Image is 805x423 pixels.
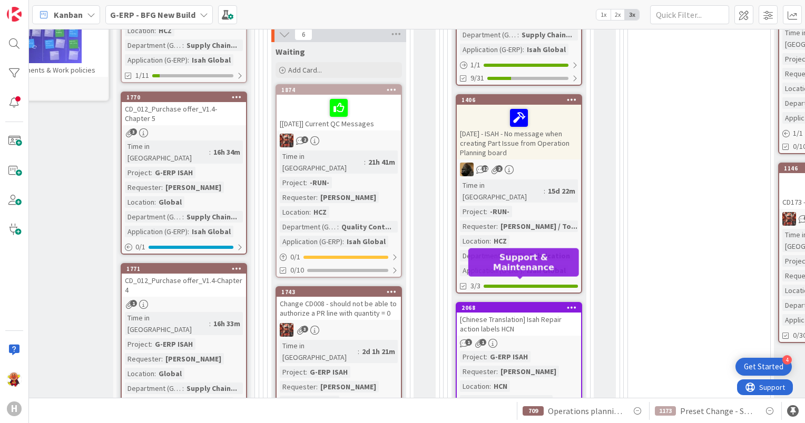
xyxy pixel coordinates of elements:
[276,46,305,57] span: Waiting
[544,185,545,197] span: :
[470,73,484,84] span: 9/31
[307,366,350,378] div: G-ERP ISAH
[281,288,401,296] div: 1743
[184,39,240,51] div: Supply Chain...
[457,163,581,176] div: ND
[457,95,581,159] div: 1406[DATE] - ISAH - No message when creating Part Issue from Operation Planning board
[122,102,246,125] div: CD_012_Purchase offer_V1.4- Chapter 5
[125,182,161,193] div: Requester
[359,346,398,357] div: 2d 1h 21m
[277,323,401,337] div: JK
[460,44,523,55] div: Application (G-ERP)
[182,211,184,223] span: :
[281,86,401,94] div: 1874
[280,323,293,337] img: JK
[7,7,22,22] img: Visit kanbanzone.com
[277,85,401,95] div: 1874
[465,339,472,346] span: 1
[122,264,246,274] div: 1771
[650,5,729,24] input: Quick Filter...
[277,85,401,130] div: 1874[[DATE]] Current QC Messages
[311,206,329,218] div: HCZ
[125,397,188,409] div: Application (G-ERP)
[337,221,339,233] span: :
[498,220,580,232] div: [PERSON_NAME] / To...
[306,366,307,378] span: :
[161,182,163,193] span: :
[519,29,575,41] div: Supply Chain...
[7,372,22,387] img: LC
[156,25,174,36] div: HCZ
[280,221,337,233] div: Department (G-ERP)
[280,192,316,203] div: Requester
[344,236,388,247] div: Isah Global
[277,134,401,147] div: JK
[280,177,306,188] div: Project
[473,252,575,272] h5: Support & Maintenance
[290,265,304,276] span: 0/10
[596,9,611,20] span: 1x
[152,338,195,350] div: G-ERP ISAH
[280,206,309,218] div: Location
[489,235,491,247] span: :
[625,9,639,20] span: 3x
[209,318,211,329] span: :
[460,235,489,247] div: Location
[342,236,344,247] span: :
[611,9,625,20] span: 2x
[154,196,156,208] span: :
[125,353,161,365] div: Requester
[125,226,188,237] div: Application (G-ERP)
[460,179,544,203] div: Time in [GEOGRAPHIC_DATA]
[189,397,233,409] div: Isah Global
[498,366,559,377] div: [PERSON_NAME]
[122,240,246,254] div: 0/1
[301,326,308,333] span: 3
[151,167,152,178] span: :
[457,95,581,105] div: 1406
[460,250,525,261] div: Department (G-ERP)
[318,381,379,392] div: [PERSON_NAME]
[122,274,246,297] div: CD_012_Purchase offer_V1.4-Chapter 4
[126,265,246,273] div: 1771
[280,381,316,392] div: Requester
[188,397,189,409] span: :
[524,44,568,55] div: Isah Global
[358,346,359,357] span: :
[182,39,184,51] span: :
[487,206,512,217] div: -RUN-
[487,351,531,362] div: G-ERP ISAH
[309,206,311,218] span: :
[154,25,156,36] span: :
[457,58,581,72] div: 1/1
[184,382,240,394] div: Supply Chain...
[457,313,581,336] div: [Chinese Translation] Isah Repair action labels HCN
[294,28,312,41] span: 6
[182,382,184,394] span: :
[211,146,243,158] div: 16h 34m
[130,128,137,135] span: 3
[793,128,803,139] span: 1 / 1
[460,220,496,232] div: Requester
[744,361,783,372] div: Get Started
[309,396,311,407] span: :
[301,136,308,143] span: 2
[460,380,489,392] div: Location
[486,351,487,362] span: :
[460,206,486,217] div: Project
[525,395,527,407] span: :
[130,300,137,307] span: 1
[486,206,487,217] span: :
[482,165,488,172] span: 12
[54,8,83,21] span: Kanban
[280,340,358,363] div: Time in [GEOGRAPHIC_DATA]
[211,318,243,329] div: 16h 33m
[311,396,339,407] div: Global
[517,29,519,41] span: :
[460,351,486,362] div: Project
[316,381,318,392] span: :
[189,226,233,237] div: Isah Global
[460,29,517,41] div: Department (G-ERP)
[782,212,796,226] img: JK
[125,39,182,51] div: Department (G-ERP)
